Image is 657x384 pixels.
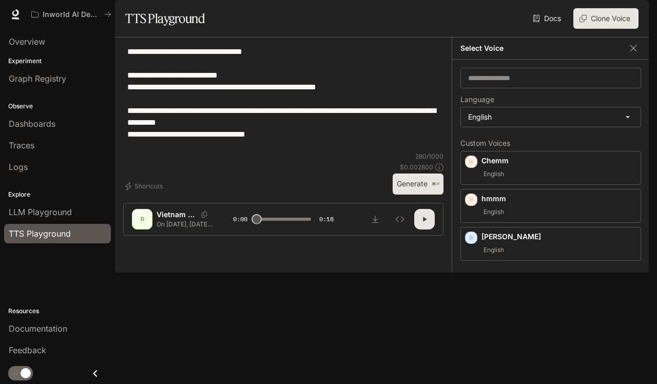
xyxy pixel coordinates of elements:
span: English [481,244,506,256]
button: Inspect [390,209,410,229]
p: On [DATE], [DATE], a ragged tattered Brigantine limped into the ports of [GEOGRAPHIC_DATA] with a... [157,220,214,228]
p: Language [460,96,494,103]
p: ⌘⏎ [432,181,439,187]
div: D [134,211,150,227]
span: 0:18 [319,214,334,224]
button: All workspaces [27,4,116,25]
span: 0:00 [233,214,247,224]
button: Generate⌘⏎ [393,174,443,195]
p: Inworld AI Demos [43,10,100,19]
p: [PERSON_NAME] [481,232,636,242]
p: hmmm [481,194,636,204]
span: English [481,206,506,218]
p: Custom Voices [460,140,641,147]
button: Shortcuts [123,178,167,195]
p: Chemm [481,156,636,166]
span: English [481,168,506,180]
a: Docs [531,8,565,29]
div: English [461,107,641,127]
button: Download audio [365,209,385,229]
h1: TTS Playground [125,8,205,29]
button: Copy Voice ID [197,212,211,218]
p: Vietnam war Clone [157,209,197,220]
button: Clone Voice [573,8,639,29]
